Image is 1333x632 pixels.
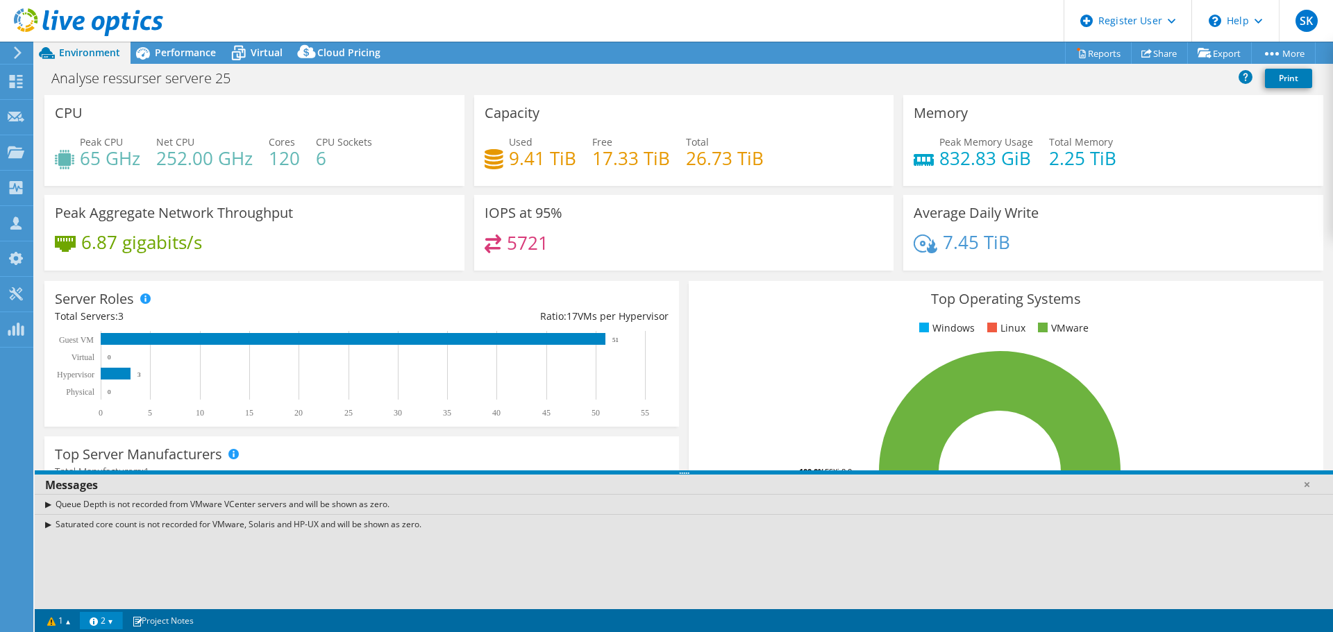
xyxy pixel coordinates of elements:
[122,612,203,629] a: Project Notes
[362,309,669,324] div: Ratio: VMs per Hypervisor
[592,408,600,418] text: 50
[156,135,194,148] span: Net CPU
[394,408,402,418] text: 30
[156,151,253,166] h4: 252.00 GHz
[80,151,140,166] h4: 65 GHz
[80,612,123,629] a: 2
[1065,42,1132,64] a: Reports
[1049,151,1116,166] h4: 2.25 TiB
[80,135,123,148] span: Peak CPU
[485,205,562,221] h3: IOPS at 95%
[108,354,111,361] text: 0
[55,464,669,479] h4: Total Manufacturers:
[1131,42,1188,64] a: Share
[148,408,152,418] text: 5
[317,46,380,59] span: Cloud Pricing
[108,388,111,395] text: 0
[55,291,134,307] h3: Server Roles
[443,408,451,418] text: 35
[943,234,1010,250] h4: 7.45 TiB
[99,408,103,418] text: 0
[144,465,149,478] span: 1
[641,408,649,418] text: 55
[1034,321,1089,336] li: VMware
[37,612,81,629] a: 1
[316,151,372,166] h4: 6
[542,408,551,418] text: 45
[59,46,120,59] span: Environment
[55,105,83,121] h3: CPU
[939,151,1033,166] h4: 832.83 GiB
[592,135,612,148] span: Free
[45,71,252,86] h1: Analyse ressurser servere 25
[344,408,353,418] text: 25
[66,387,94,397] text: Physical
[1265,69,1312,88] a: Print
[914,105,968,121] h3: Memory
[825,466,852,477] tspan: ESXi 8.0
[492,408,501,418] text: 40
[245,408,253,418] text: 15
[118,309,124,323] span: 3
[316,135,372,148] span: CPU Sockets
[916,321,975,336] li: Windows
[509,135,533,148] span: Used
[1296,10,1318,32] span: SK
[1251,42,1316,64] a: More
[55,205,293,221] h3: Peak Aggregate Network Throughput
[251,46,283,59] span: Virtual
[485,105,539,121] h3: Capacity
[984,321,1025,336] li: Linux
[55,447,222,462] h3: Top Server Manufacturers
[57,370,94,379] text: Hypervisor
[72,352,95,362] text: Virtual
[699,291,1313,307] h3: Top Operating Systems
[59,335,94,345] text: Guest VM
[55,309,362,324] div: Total Servers:
[1209,15,1221,27] svg: \n
[269,151,300,166] h4: 120
[35,475,1333,495] div: Messages
[294,408,303,418] text: 20
[509,151,576,166] h4: 9.41 TiB
[686,135,709,148] span: Total
[612,336,619,343] text: 51
[137,371,141,378] text: 3
[914,205,1039,221] h3: Average Daily Write
[939,135,1033,148] span: Peak Memory Usage
[269,135,295,148] span: Cores
[592,151,670,166] h4: 17.33 TiB
[1049,135,1113,148] span: Total Memory
[799,466,825,477] tspan: 100.0%
[35,514,1333,534] div: Saturated core count is not recorded for VMware, Solaris and HP-UX and will be shown as zero.
[1187,42,1252,64] a: Export
[81,234,202,250] h4: 6.87 gigabits/s
[567,309,578,323] span: 17
[155,46,216,59] span: Performance
[686,151,764,166] h4: 26.73 TiB
[35,494,1333,514] div: Queue Depth is not recorded from VMware VCenter servers and will be shown as zero.
[507,235,548,250] h4: 5721
[196,408,204,418] text: 10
